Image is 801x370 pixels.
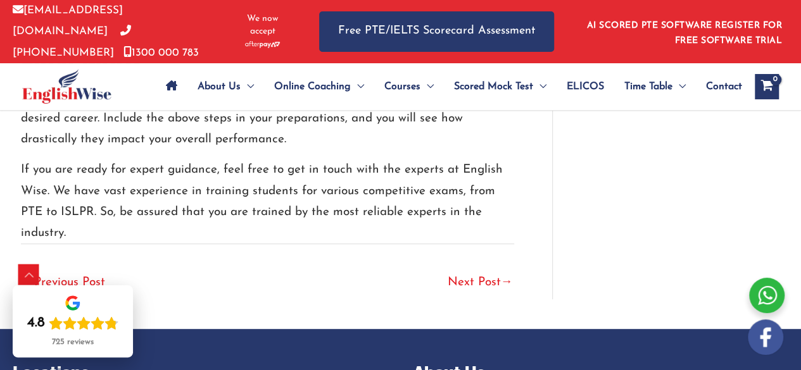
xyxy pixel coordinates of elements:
[22,69,111,104] img: cropped-ew-logo
[755,74,779,99] a: View Shopping Cart, empty
[241,65,254,109] span: Menu Toggle
[587,21,783,46] a: AI SCORED PTE SOFTWARE REGISTER FOR FREE SOFTWARE TRIAL
[557,65,614,109] a: ELICOS
[696,65,742,109] a: Contact
[21,87,514,151] p: The to showcase your proficiency in English and grow in your desired career. Include the above st...
[245,41,280,48] img: Afterpay-Logo
[52,337,94,347] div: 725 reviews
[21,244,514,299] nav: Post navigation
[156,65,742,109] nav: Site Navigation: Main Menu
[187,65,264,109] a: About UsMenu Toggle
[27,314,118,332] div: Rating: 4.8 out of 5
[624,65,672,109] span: Time Table
[274,65,351,109] span: Online Coaching
[237,13,287,38] span: We now accept
[614,65,696,109] a: Time TableMenu Toggle
[448,269,513,297] a: Next Post
[533,65,546,109] span: Menu Toggle
[198,65,241,109] span: About Us
[22,269,105,297] a: Previous Post
[374,65,444,109] a: CoursesMenu Toggle
[13,26,131,58] a: [PHONE_NUMBER]
[567,65,604,109] span: ELICOS
[748,319,783,355] img: white-facebook.png
[420,65,434,109] span: Menu Toggle
[672,65,686,109] span: Menu Toggle
[13,5,123,37] a: [EMAIL_ADDRESS][DOMAIN_NAME]
[454,65,533,109] span: Scored Mock Test
[384,65,420,109] span: Courses
[444,65,557,109] a: Scored Mock TestMenu Toggle
[579,11,788,52] aside: Header Widget 1
[501,276,513,288] span: →
[351,65,364,109] span: Menu Toggle
[264,65,374,109] a: Online CoachingMenu Toggle
[706,65,742,109] span: Contact
[319,11,554,51] a: Free PTE/IELTS Scorecard Assessment
[123,47,199,58] a: 1300 000 783
[21,159,514,244] p: If you are ready for expert guidance, feel free to get in touch with the experts at English Wise....
[27,314,45,332] div: 4.8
